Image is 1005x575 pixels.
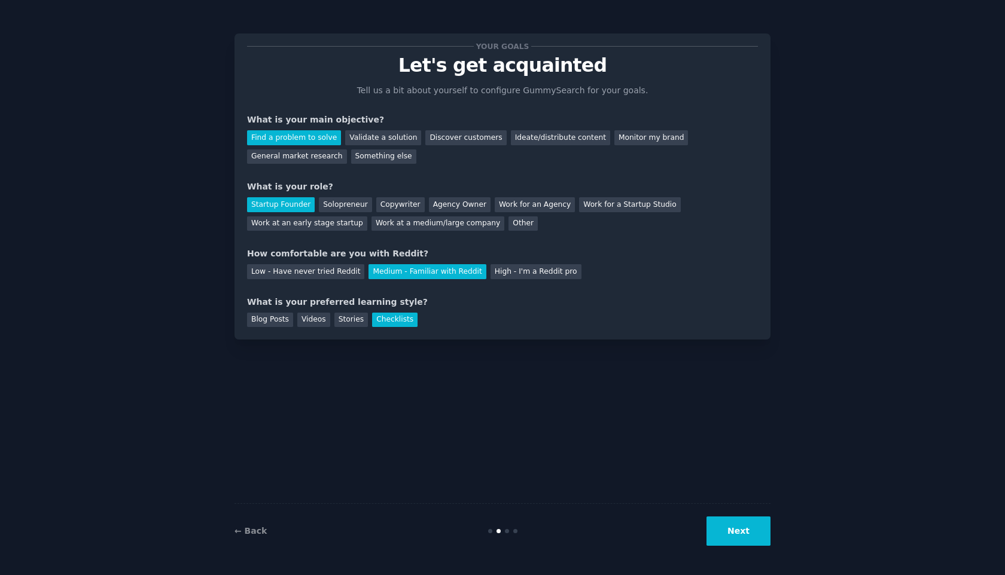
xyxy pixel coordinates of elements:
div: Discover customers [425,130,506,145]
div: Work for a Startup Studio [579,197,680,212]
div: Checklists [372,313,418,328]
div: Stories [334,313,368,328]
div: Work at a medium/large company [371,216,504,231]
a: ← Back [234,526,267,536]
div: Solopreneur [319,197,371,212]
span: Your goals [474,40,531,53]
div: Find a problem to solve [247,130,341,145]
div: Medium - Familiar with Reddit [368,264,486,279]
div: Monitor my brand [614,130,688,145]
div: High - I'm a Reddit pro [491,264,581,279]
div: What is your main objective? [247,114,758,126]
div: Blog Posts [247,313,293,328]
div: What is your preferred learning style? [247,296,758,308]
div: How comfortable are you with Reddit? [247,247,758,260]
div: Low - Have never tried Reddit [247,264,364,279]
div: Work for an Agency [495,197,575,212]
div: Videos [297,313,330,328]
button: Next [706,516,770,546]
p: Let's get acquainted [247,55,758,76]
div: Something else [351,149,416,164]
div: Ideate/distribute content [511,130,610,145]
p: Tell us a bit about yourself to configure GummySearch for your goals. [352,84,653,97]
div: Other [508,216,538,231]
div: Startup Founder [247,197,315,212]
div: Agency Owner [429,197,491,212]
div: Copywriter [376,197,425,212]
div: Validate a solution [345,130,421,145]
div: Work at an early stage startup [247,216,367,231]
div: General market research [247,149,347,164]
div: What is your role? [247,181,758,193]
